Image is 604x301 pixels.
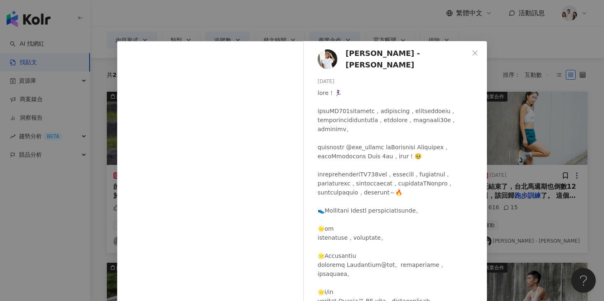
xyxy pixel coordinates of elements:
[346,48,469,71] span: [PERSON_NAME] - [PERSON_NAME]
[472,50,478,56] span: close
[467,45,483,61] button: Close
[318,49,337,69] img: KOL Avatar
[318,48,469,71] a: KOL Avatar[PERSON_NAME] - [PERSON_NAME]
[318,78,480,86] div: [DATE]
